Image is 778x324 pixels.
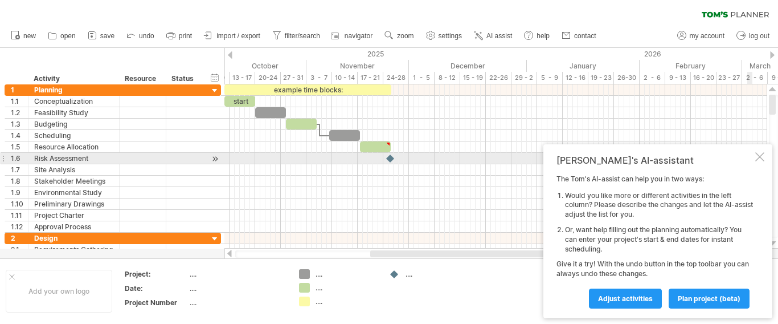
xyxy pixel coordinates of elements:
[11,107,28,118] div: 1.2
[163,29,195,43] a: print
[358,72,383,84] div: 17 - 21
[332,72,358,84] div: 10 - 14
[383,72,409,84] div: 24-28
[139,32,154,40] span: undo
[11,244,28,255] div: 2.1
[316,269,378,279] div: ....
[11,130,28,141] div: 1.4
[190,283,285,293] div: ....
[11,84,28,95] div: 1
[34,187,113,198] div: Environmental Study
[171,73,196,84] div: Status
[189,60,306,72] div: October 2025
[34,84,113,95] div: Planning
[34,96,113,107] div: Conceptualization
[329,29,376,43] a: navigator
[556,175,753,308] div: The Tom's AI-assist can help you in two ways: Give it a try! With the undo button in the top tool...
[316,297,378,306] div: ....
[537,72,563,84] div: 5 - 9
[556,155,753,166] div: [PERSON_NAME]'s AI-assistant
[34,119,113,129] div: Budgeting
[409,60,527,72] div: December 2025
[574,32,596,40] span: contact
[11,119,28,129] div: 1.3
[23,32,36,40] span: new
[125,269,187,279] div: Project:
[125,298,187,307] div: Project Number
[691,72,716,84] div: 16 - 20
[34,141,113,152] div: Resource Allocation
[255,72,281,84] div: 20-24
[11,176,28,187] div: 1.8
[537,32,550,40] span: help
[306,72,332,84] div: 3 - 7
[471,29,515,43] a: AI assist
[423,29,465,43] a: settings
[11,233,28,244] div: 2
[230,72,255,84] div: 13 - 17
[406,269,468,279] div: ....
[34,153,113,164] div: Risk Assessment
[306,60,409,72] div: November 2025
[716,72,742,84] div: 23 - 27
[11,141,28,152] div: 1.5
[640,72,665,84] div: 2 - 6
[614,72,640,84] div: 26-30
[382,29,417,43] a: zoom
[11,96,28,107] div: 1.1
[201,29,264,43] a: import / export
[589,289,662,309] a: Adjust activities
[690,32,724,40] span: my account
[224,96,255,107] div: start
[281,72,306,84] div: 27 - 31
[34,107,113,118] div: Feasibility Study
[669,289,750,309] a: plan project (beta)
[34,221,113,232] div: Approval Process
[34,244,113,255] div: Requirements Gathering
[409,72,435,84] div: 1 - 5
[34,233,113,244] div: Design
[511,72,537,84] div: 29 - 2
[34,210,113,221] div: Project Charter
[269,29,324,43] a: filter/search
[6,270,112,313] div: Add your own logo
[598,294,653,303] span: Adjust activities
[190,298,285,307] div: ....
[11,210,28,221] div: 1.11
[210,153,220,165] div: scroll to activity
[439,32,462,40] span: settings
[665,72,691,84] div: 9 - 13
[678,294,740,303] span: plan project (beta)
[316,283,378,293] div: ....
[179,32,192,40] span: print
[34,73,113,84] div: Activity
[734,29,773,43] a: log out
[60,32,76,40] span: open
[11,221,28,232] div: 1.12
[521,29,553,43] a: help
[11,199,28,209] div: 1.10
[563,72,588,84] div: 12 - 16
[565,191,753,220] li: Would you like more or different activities in the left column? Please describe the changes and l...
[460,72,486,84] div: 15 - 19
[125,73,159,84] div: Resource
[588,72,614,84] div: 19 - 23
[674,29,728,43] a: my account
[345,32,372,40] span: navigator
[224,84,391,95] div: example time blocks:
[34,164,113,175] div: Site Analysis
[45,29,79,43] a: open
[216,32,260,40] span: import / export
[190,269,285,279] div: ....
[34,176,113,187] div: Stakeholder Meetings
[640,60,742,72] div: February 2026
[11,164,28,175] div: 1.7
[749,32,769,40] span: log out
[565,225,753,254] li: Or, want help filling out the planning automatically? You can enter your project's start & end da...
[11,153,28,164] div: 1.6
[11,187,28,198] div: 1.9
[397,32,413,40] span: zoom
[486,72,511,84] div: 22-26
[85,29,118,43] a: save
[559,29,600,43] a: contact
